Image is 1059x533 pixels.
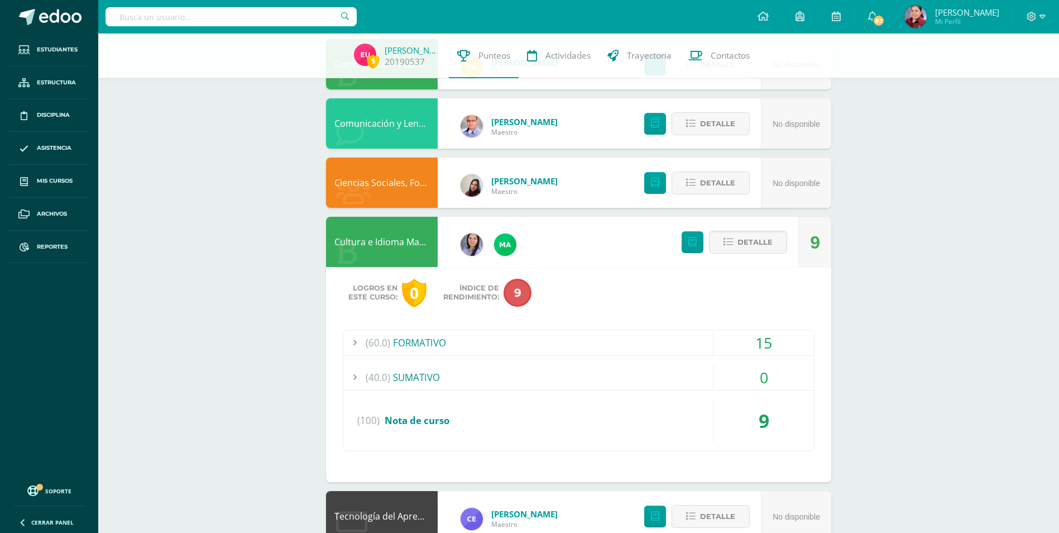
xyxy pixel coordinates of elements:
button: Detalle [672,172,750,194]
span: [PERSON_NAME] [935,7,999,18]
span: Maestro [491,520,558,529]
span: Reportes [37,242,68,251]
span: (40.0) [366,365,390,390]
span: (60.0) [366,330,390,355]
span: Punteos [478,50,510,61]
a: Estudiantes [9,34,89,66]
button: Detalle [709,231,787,254]
span: No disponible [773,120,820,129]
a: Reportes [9,231,89,264]
a: Punteos [449,34,519,78]
span: Asistencia [37,144,71,153]
a: Estructura [9,66,89,99]
a: Actividades [519,34,599,78]
div: Ciencias Sociales, Formación Ciudadana e Interculturalidad [326,158,438,208]
span: Trayectoria [627,50,672,61]
img: 82fee4d3dc6a1592674ec48585172ce7.png [461,174,483,197]
a: Disciplina [9,99,89,132]
span: Índice de Rendimiento: [443,284,499,302]
span: Contactos [711,50,750,61]
a: Comunicación y Lenguaje, Idioma Extranjero Inglés [334,117,548,130]
div: 0 [713,365,814,390]
a: [PERSON_NAME] [491,175,558,187]
span: Mi Perfil [935,17,999,26]
span: Cerrar panel [31,518,74,526]
div: 9 [810,217,820,268]
span: Maestro [491,127,558,137]
span: Estudiantes [37,45,78,54]
span: Estructura [37,78,76,87]
a: [PERSON_NAME] [491,116,558,127]
div: Cultura e Idioma Maya, Garífuna o Xinca [326,217,438,267]
span: Actividades [545,50,591,61]
img: 636fc591f85668e7520e122fec75fd4f.png [461,115,483,137]
a: [PERSON_NAME] [385,45,440,56]
img: 7a51f661b91fc24d84d05607a94bba63.png [461,508,483,530]
span: Maestro [491,187,558,196]
div: Comunicación y Lenguaje, Idioma Extranjero Inglés [326,98,438,149]
a: Trayectoria [599,34,680,78]
span: 5 [367,54,379,68]
div: SUMATIVO [343,365,814,390]
a: Archivos [9,198,89,231]
img: d6b8000caef82a835dfd50702ce5cd6f.png [904,6,927,28]
a: Asistencia [9,132,89,165]
a: 20190537 [385,56,425,68]
span: Archivos [37,210,67,218]
span: Soporte [45,487,71,495]
div: 9 [713,399,814,442]
div: 0 [402,279,427,307]
span: Logros en este curso: [348,284,397,302]
a: Mis cursos [9,165,89,198]
button: Detalle [672,112,750,135]
span: Detalle [700,506,735,527]
a: Contactos [680,34,758,78]
div: FORMATIVO [343,330,814,355]
span: Detalle [700,113,735,134]
span: No disponible [773,512,820,521]
a: Soporte [13,483,85,498]
a: [PERSON_NAME] [491,508,558,520]
button: Detalle [672,505,750,528]
span: Detalle [737,232,773,253]
span: Disciplina [37,111,70,120]
img: 8866475198638e21c75a704fcd13ce2b.png [494,234,516,256]
a: Ciencias Sociales, Formación Ciudadana e Interculturalidad [334,177,583,189]
a: Tecnología del Aprendizaje y la Comunicación [334,510,526,522]
img: 5d14a9fe2505beba6234d19f4d8ff530.png [354,44,376,66]
img: cd351d3d8a4001e278b4be47b7b4112c.png [461,234,483,256]
span: 82 [873,15,885,27]
span: 9 [504,279,531,307]
span: Mis cursos [37,177,73,185]
input: Busca un usuario... [106,7,357,26]
span: (100) [357,399,380,442]
a: Cultura e Idioma Maya, Garífuna o Xinca [334,236,502,248]
span: Nota de curso [385,414,449,427]
span: No disponible [773,179,820,188]
span: Detalle [700,173,735,193]
div: 15 [713,330,814,355]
